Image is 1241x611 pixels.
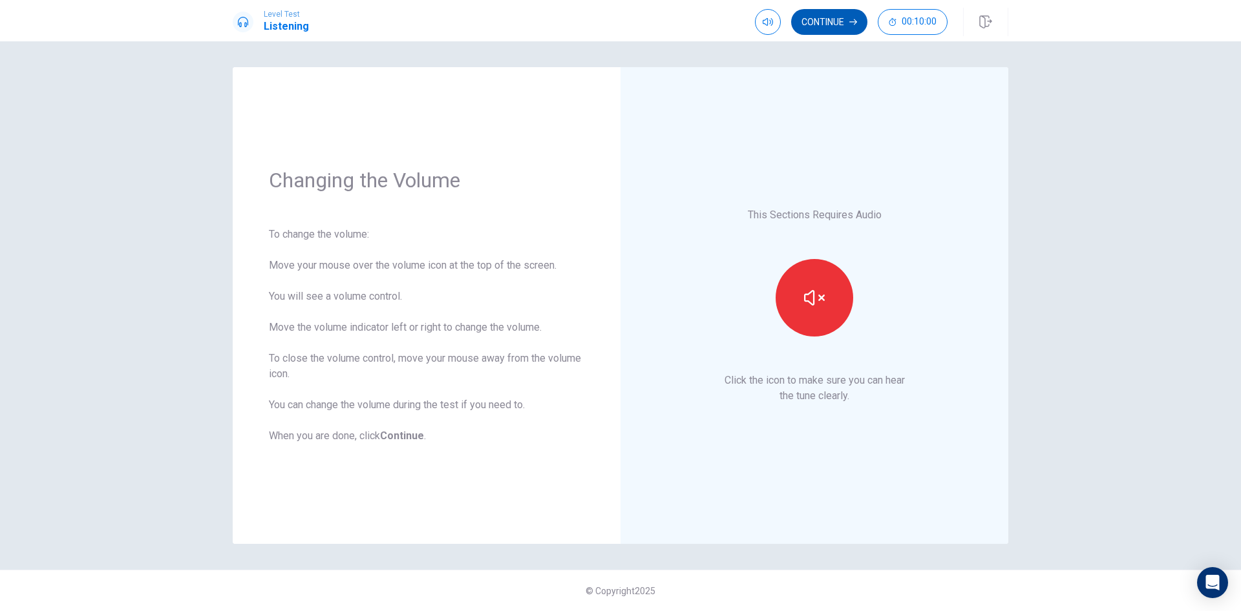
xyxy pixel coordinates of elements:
[791,9,867,35] button: Continue
[725,373,905,404] p: Click the icon to make sure you can hear the tune clearly.
[586,586,655,596] span: © Copyright 2025
[269,167,584,193] h1: Changing the Volume
[269,227,584,444] div: To change the volume: Move your mouse over the volume icon at the top of the screen. You will see...
[748,207,882,223] p: This Sections Requires Audio
[878,9,948,35] button: 00:10:00
[380,430,424,442] b: Continue
[264,19,309,34] h1: Listening
[1197,567,1228,598] div: Open Intercom Messenger
[902,17,937,27] span: 00:10:00
[264,10,309,19] span: Level Test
